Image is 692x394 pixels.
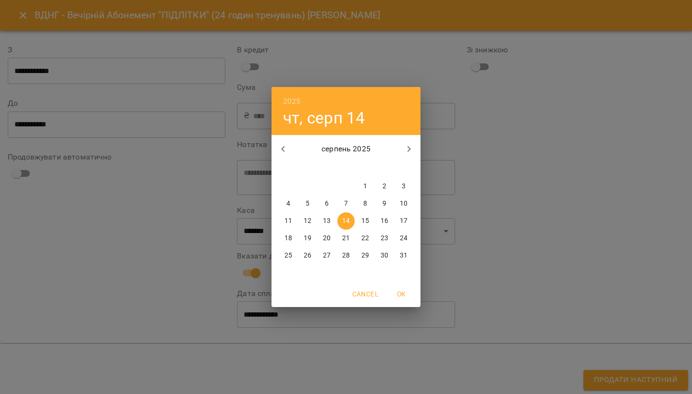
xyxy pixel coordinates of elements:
p: 18 [284,234,292,243]
button: 15 [357,212,374,230]
button: 9 [376,195,393,212]
span: сб [376,163,393,173]
p: 3 [402,182,406,191]
button: 1 [357,178,374,195]
p: 9 [383,199,386,209]
p: 6 [325,199,329,209]
p: 30 [381,251,388,260]
button: 22 [357,230,374,247]
button: 11 [280,212,297,230]
button: 12 [299,212,316,230]
p: 27 [323,251,331,260]
button: 4 [280,195,297,212]
p: 21 [342,234,350,243]
button: 6 [318,195,335,212]
span: пн [280,163,297,173]
p: 13 [323,216,331,226]
span: ср [318,163,335,173]
p: 15 [361,216,369,226]
button: 2025 [283,95,301,108]
p: 5 [306,199,309,209]
span: нд [395,163,412,173]
p: 19 [304,234,311,243]
button: 2 [376,178,393,195]
p: 25 [284,251,292,260]
button: 25 [280,247,297,264]
span: пт [357,163,374,173]
p: 23 [381,234,388,243]
span: чт [337,163,355,173]
button: 17 [395,212,412,230]
button: 21 [337,230,355,247]
span: Cancel [352,288,378,300]
p: 7 [344,199,348,209]
p: 20 [323,234,331,243]
p: 29 [361,251,369,260]
button: 18 [280,230,297,247]
button: 10 [395,195,412,212]
button: 26 [299,247,316,264]
p: 31 [400,251,408,260]
p: 14 [342,216,350,226]
button: 7 [337,195,355,212]
button: 3 [395,178,412,195]
button: Cancel [348,285,382,303]
button: 13 [318,212,335,230]
p: 4 [286,199,290,209]
p: 11 [284,216,292,226]
span: OK [390,288,413,300]
button: 29 [357,247,374,264]
button: 5 [299,195,316,212]
button: 27 [318,247,335,264]
button: 31 [395,247,412,264]
button: 8 [357,195,374,212]
button: 19 [299,230,316,247]
button: 28 [337,247,355,264]
button: 23 [376,230,393,247]
p: 16 [381,216,388,226]
p: 26 [304,251,311,260]
p: 8 [363,199,367,209]
p: 24 [400,234,408,243]
p: 22 [361,234,369,243]
button: 24 [395,230,412,247]
button: 30 [376,247,393,264]
p: 28 [342,251,350,260]
p: 17 [400,216,408,226]
p: 1 [363,182,367,191]
p: серпень 2025 [295,143,398,155]
button: 14 [337,212,355,230]
button: чт, серп 14 [283,108,365,128]
p: 2 [383,182,386,191]
p: 10 [400,199,408,209]
span: вт [299,163,316,173]
button: OK [386,285,417,303]
p: 12 [304,216,311,226]
button: 20 [318,230,335,247]
button: 16 [376,212,393,230]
